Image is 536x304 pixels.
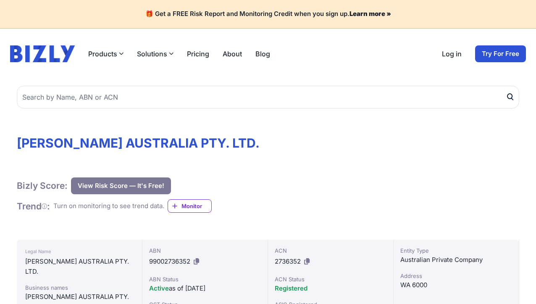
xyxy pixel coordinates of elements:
div: WA 6000 [400,280,512,290]
div: as of [DATE] [149,283,261,293]
div: Business names [25,283,134,292]
span: 99002736352 [149,257,190,265]
div: Entity Type [400,246,512,255]
button: View Risk Score — It's Free! [71,177,171,194]
div: [PERSON_NAME] AUSTRALIA PTY. LTD. [25,256,134,277]
a: Monitor [168,199,212,213]
div: Turn on monitoring to see trend data. [53,201,164,211]
span: Active [149,284,169,292]
span: Registered [275,284,307,292]
div: ACN Status [275,275,386,283]
h1: [PERSON_NAME] AUSTRALIA PTY. LTD. [17,135,519,151]
div: ABN [149,246,261,255]
div: Australian Private Company [400,255,512,265]
div: ACN [275,246,386,255]
a: Blog [255,49,270,59]
button: Products [88,49,123,59]
div: Legal Name [25,246,134,256]
h4: 🎁 Get a FREE Risk Report and Monitoring Credit when you sign up. [10,10,526,18]
a: Learn more » [349,10,391,18]
a: Pricing [187,49,209,59]
div: ABN Status [149,275,261,283]
input: Search by Name, ABN or ACN [17,86,519,108]
h1: Trend : [17,201,50,212]
a: Log in [442,49,462,59]
h1: Bizly Score: [17,180,68,191]
a: About [223,49,242,59]
div: Address [400,272,512,280]
span: 2736352 [275,257,301,265]
span: Monitor [181,202,211,210]
a: Try For Free [475,45,526,62]
button: Solutions [137,49,173,59]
